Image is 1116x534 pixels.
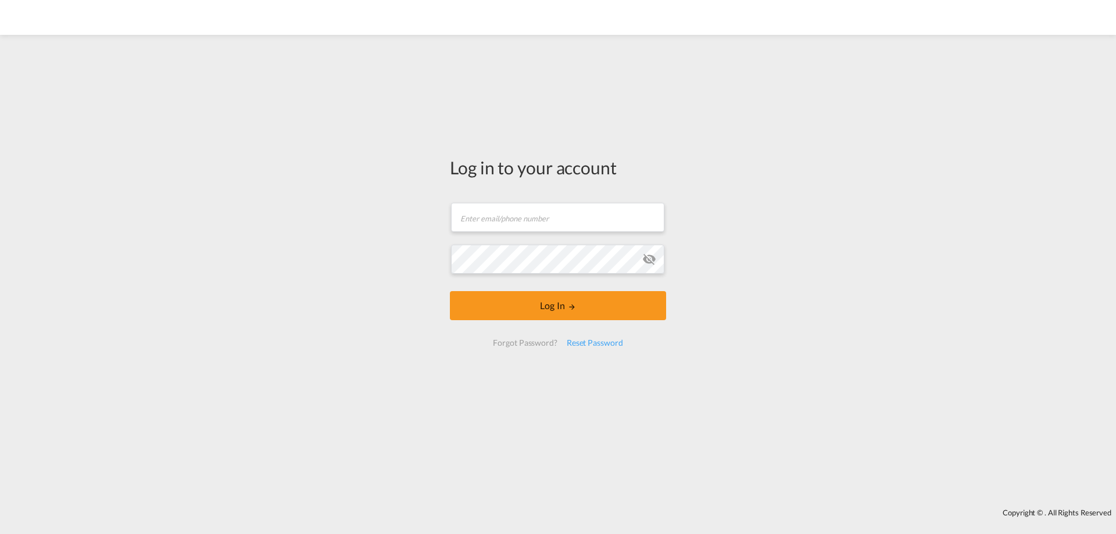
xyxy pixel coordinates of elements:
div: Reset Password [562,332,628,353]
input: Enter email/phone number [451,203,664,232]
md-icon: icon-eye-off [642,252,656,266]
button: LOGIN [450,291,666,320]
div: Forgot Password? [488,332,561,353]
div: Log in to your account [450,155,666,180]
